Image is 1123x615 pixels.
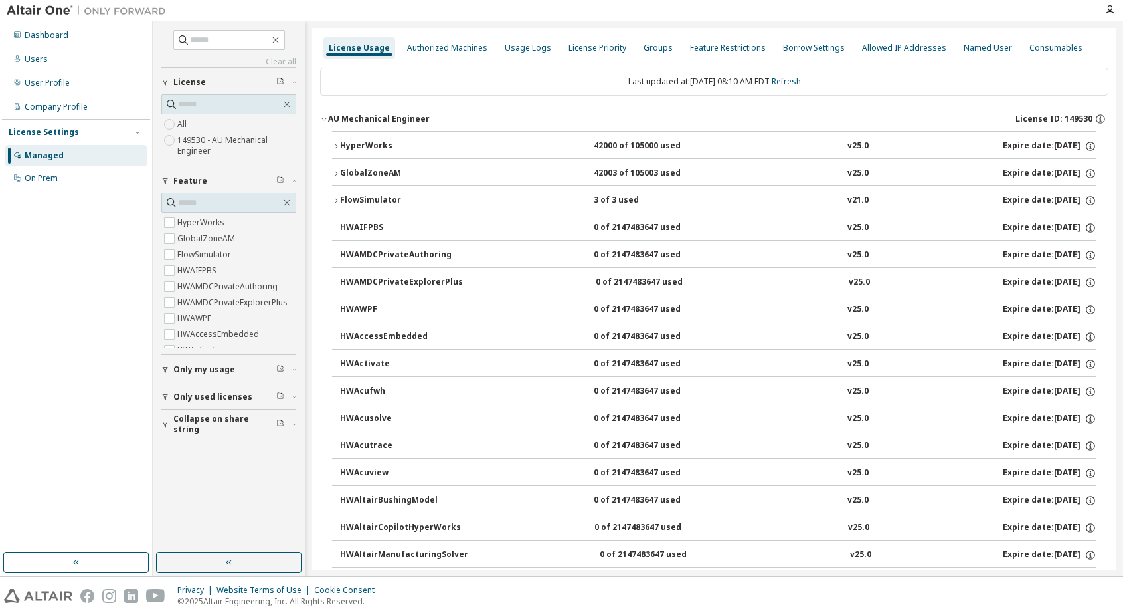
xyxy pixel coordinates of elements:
button: FlowSimulator3 of 3 usedv21.0Expire date:[DATE] [332,186,1096,215]
div: 0 of 2147483647 used [594,522,714,534]
div: 0 of 2147483647 used [600,549,719,561]
a: Refresh [772,76,801,87]
div: Authorized Machines [407,43,487,53]
div: v25.0 [848,522,869,534]
span: Clear filter [276,392,284,402]
span: Clear filter [276,364,284,375]
div: v21.0 [847,195,869,207]
div: Expire date: [DATE] [1003,440,1096,452]
label: HyperWorks [177,215,227,231]
label: 149530 - AU Mechanical Engineer [177,132,296,159]
button: HWAcufwh0 of 2147483647 usedv25.0Expire date:[DATE] [340,377,1096,406]
div: v25.0 [847,222,869,234]
span: License ID: 149530 [1015,114,1092,124]
span: Clear filter [276,419,284,430]
button: HWAcusolve0 of 2147483647 usedv25.0Expire date:[DATE] [340,404,1096,433]
button: GlobalZoneAM42003 of 105003 usedv25.0Expire date:[DATE] [332,159,1096,188]
div: Managed [25,150,64,161]
div: 0 of 2147483647 used [594,358,713,370]
img: linkedin.svg [124,589,138,603]
button: HWAMDCPrivateAuthoring0 of 2147483647 usedv25.0Expire date:[DATE] [340,241,1096,270]
button: License [161,68,296,97]
div: 0 of 2147483647 used [594,249,713,261]
div: 0 of 2147483647 used [594,467,713,479]
div: Named User [964,43,1012,53]
button: HWActivate0 of 2147483647 usedv25.0Expire date:[DATE] [340,350,1096,379]
div: Expire date: [DATE] [1003,195,1096,207]
button: HyperWorks42000 of 105000 usedv25.0Expire date:[DATE] [332,132,1096,161]
div: v25.0 [847,304,869,316]
button: HWAccessEmbedded0 of 2147483647 usedv25.0Expire date:[DATE] [340,322,1096,352]
div: License Usage [329,43,390,53]
div: 42000 of 105000 used [594,140,713,152]
div: Expire date: [DATE] [1003,222,1096,234]
div: GlobalZoneAM [340,168,460,180]
div: HWAltairCopilotHyperWorks [340,522,461,534]
div: HWAcusolve [340,413,460,425]
div: 0 of 2147483647 used [594,386,713,398]
label: HWAMDCPrivateAuthoring [177,279,280,295]
div: Expire date: [DATE] [1003,304,1096,316]
button: Feature [161,166,296,195]
span: Collapse on share string [173,414,276,435]
div: Expire date: [DATE] [1003,140,1096,152]
div: v25.0 [847,440,869,452]
button: HWAcutrace0 of 2147483647 usedv25.0Expire date:[DATE] [340,431,1096,461]
div: 0 of 2147483647 used [596,277,715,289]
div: v25.0 [847,386,869,398]
div: v25.0 [847,331,869,343]
button: HWAcuview0 of 2147483647 usedv25.0Expire date:[DATE] [340,459,1096,488]
div: Expire date: [DATE] [1003,467,1096,479]
div: Privacy [177,585,216,596]
label: HWActivate [177,342,222,358]
div: Expire date: [DATE] [1003,549,1096,561]
button: HWAMDCPrivateExplorerPlus0 of 2147483647 usedv25.0Expire date:[DATE] [340,268,1096,297]
div: Expire date: [DATE] [1003,413,1096,425]
label: GlobalZoneAM [177,231,238,247]
img: youtube.svg [146,589,165,603]
button: Only used licenses [161,382,296,412]
div: Usage Logs [505,43,551,53]
div: v25.0 [847,168,869,180]
div: Feature Restrictions [690,43,766,53]
label: HWAWPF [177,310,214,326]
button: HWAWPF0 of 2147483647 usedv25.0Expire date:[DATE] [340,295,1096,324]
div: 0 of 2147483647 used [594,222,713,234]
div: v25.0 [847,358,869,370]
img: facebook.svg [80,589,94,603]
div: HWAltairBushingModel [340,495,460,507]
button: HWAltairCopilotHyperWorks0 of 2147483647 usedv25.0Expire date:[DATE] [340,513,1096,543]
div: HWAcuview [340,467,460,479]
div: HWActivate [340,358,460,370]
div: v25.0 [847,140,869,152]
div: Expire date: [DATE] [1003,495,1096,507]
div: Company Profile [25,102,88,112]
div: v25.0 [850,549,871,561]
img: Altair One [7,4,173,17]
button: HWAltairManufacturingSolver0 of 2147483647 usedv25.0Expire date:[DATE] [340,541,1096,570]
div: Cookie Consent [314,585,383,596]
div: HWAcufwh [340,386,460,398]
div: On Prem [25,173,58,184]
div: HyperWorks [340,140,460,152]
img: instagram.svg [102,589,116,603]
div: FlowSimulator [340,195,460,207]
div: 0 of 2147483647 used [594,413,713,425]
div: 0 of 2147483647 used [594,304,713,316]
div: Expire date: [DATE] [1003,358,1096,370]
div: v25.0 [847,495,869,507]
div: 0 of 2147483647 used [594,440,713,452]
div: 0 of 2147483647 used [594,495,713,507]
span: Only my usage [173,364,235,375]
button: HWAltairBushingModel0 of 2147483647 usedv25.0Expire date:[DATE] [340,486,1096,515]
div: AU Mechanical Engineer [328,114,430,124]
button: Collapse on share string [161,410,296,439]
div: v25.0 [847,467,869,479]
div: HWAccessEmbedded [340,331,460,343]
div: HWAcutrace [340,440,460,452]
p: © 2025 Altair Engineering, Inc. All Rights Reserved. [177,596,383,607]
div: v25.0 [847,413,869,425]
div: v25.0 [847,249,869,261]
div: HWAMDCPrivateExplorerPlus [340,277,463,289]
button: HWAIFPBS0 of 2147483647 usedv25.0Expire date:[DATE] [340,213,1096,243]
